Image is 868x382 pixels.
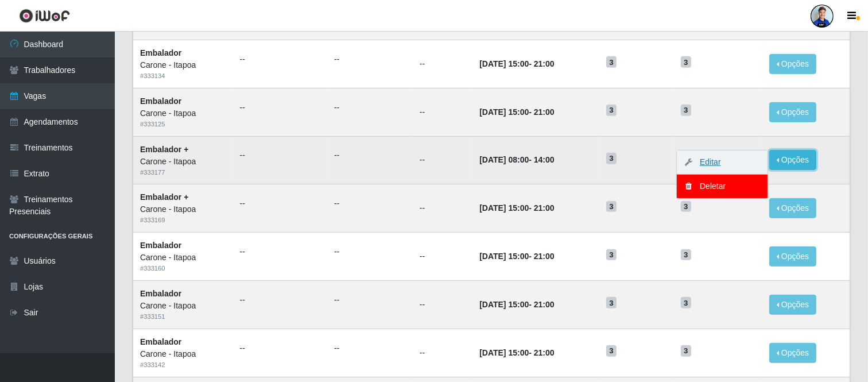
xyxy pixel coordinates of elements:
[413,136,472,184] td: --
[413,280,472,329] td: --
[140,337,181,346] strong: Embalador
[534,252,555,261] time: 21:00
[140,107,226,119] div: Carone - Itapoa
[681,249,691,261] span: 3
[479,155,554,164] strong: -
[681,56,691,68] span: 3
[240,342,320,354] ul: --
[606,201,617,213] span: 3
[140,145,188,154] strong: Embalador +
[479,300,529,309] time: [DATE] 15:00
[140,59,226,71] div: Carone - Itapoa
[479,155,529,164] time: [DATE] 08:00
[140,300,226,312] div: Carone - Itapoa
[534,107,555,117] time: 21:00
[413,88,472,136] td: --
[334,294,406,306] ul: --
[334,198,406,210] ul: --
[413,184,472,233] td: --
[140,119,226,129] div: # 333125
[140,71,226,81] div: # 333134
[769,54,816,74] button: Opções
[140,348,226,360] div: Carone - Itapoa
[681,105,691,116] span: 3
[140,252,226,264] div: Carone - Itapoa
[534,203,555,213] time: 21:00
[688,180,756,192] div: Deletar
[140,215,226,225] div: # 333169
[479,107,554,117] strong: -
[140,203,226,215] div: Carone - Itapoa
[479,107,529,117] time: [DATE] 15:00
[606,249,617,261] span: 3
[334,102,406,114] ul: --
[479,252,529,261] time: [DATE] 15:00
[140,264,226,273] div: # 333160
[534,348,555,357] time: 21:00
[19,9,70,23] img: CoreUI Logo
[413,40,472,88] td: --
[479,348,554,357] strong: -
[240,294,320,306] ul: --
[240,198,320,210] ul: --
[140,48,181,57] strong: Embalador
[681,201,691,213] span: 3
[479,59,529,68] time: [DATE] 15:00
[479,300,554,309] strong: -
[534,155,555,164] time: 14:00
[140,97,181,106] strong: Embalador
[479,203,554,213] strong: -
[769,198,816,218] button: Opções
[769,343,816,363] button: Opções
[681,345,691,357] span: 3
[769,295,816,315] button: Opções
[240,102,320,114] ul: --
[479,59,554,68] strong: -
[334,342,406,354] ul: --
[606,56,617,68] span: 3
[479,252,554,261] strong: -
[606,345,617,357] span: 3
[681,297,691,308] span: 3
[534,59,555,68] time: 21:00
[140,241,181,250] strong: Embalador
[606,105,617,116] span: 3
[606,297,617,308] span: 3
[769,102,816,122] button: Opções
[769,246,816,267] button: Opções
[140,168,226,178] div: # 333177
[334,149,406,161] ul: --
[240,246,320,258] ul: --
[769,150,816,170] button: Opções
[140,289,181,298] strong: Embalador
[240,149,320,161] ul: --
[413,329,472,377] td: --
[413,233,472,281] td: --
[334,53,406,65] ul: --
[479,203,529,213] time: [DATE] 15:00
[140,156,226,168] div: Carone - Itapoa
[140,360,226,370] div: # 333142
[688,157,721,167] a: Editar
[140,192,188,202] strong: Embalador +
[240,53,320,65] ul: --
[479,348,529,357] time: [DATE] 15:00
[140,312,226,322] div: # 333151
[606,153,617,164] span: 3
[534,300,555,309] time: 21:00
[334,246,406,258] ul: --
